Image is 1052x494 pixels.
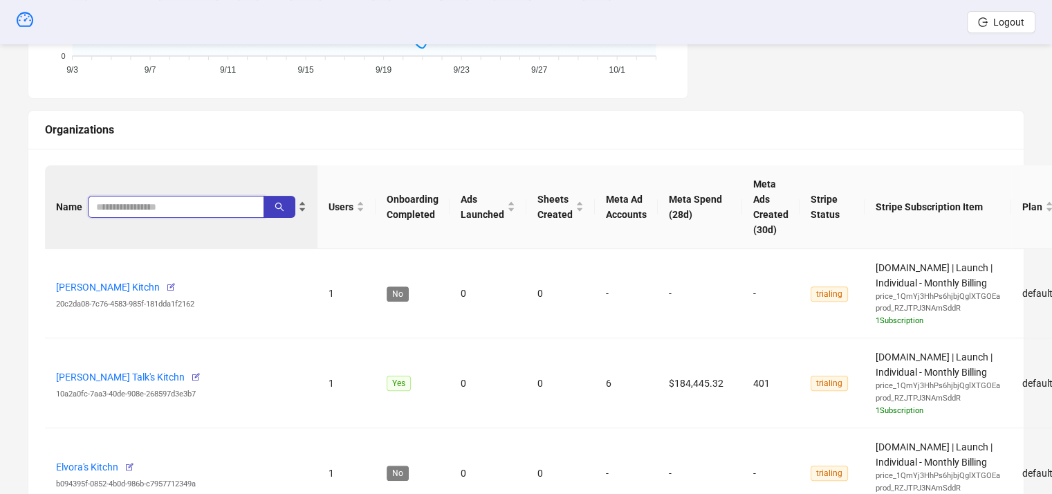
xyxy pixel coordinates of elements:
div: price_1QmYj3HhPs6hjbjQglXTGOEa [876,470,1000,482]
th: Ads Launched [450,165,526,249]
a: [PERSON_NAME] Talk's Kitchn [56,372,185,383]
th: Sheets Created [526,165,595,249]
div: 1 Subscription [876,405,1000,417]
tspan: 0 [61,51,65,60]
div: - [606,286,647,301]
tspan: 9/19 [376,65,392,75]
td: 0 [450,249,526,339]
div: - [606,466,647,481]
div: 1 Subscription [876,315,1000,327]
tspan: 10/1 [609,65,625,75]
td: 1 [317,249,376,339]
td: 1 [317,338,376,428]
span: logout [978,17,988,27]
div: - [753,286,788,301]
span: search [275,202,284,212]
div: price_1QmYj3HhPs6hjbjQglXTGOEa [876,291,1000,303]
div: prod_RZJTPJ3NAmSddR [876,392,1000,405]
td: 0 [526,338,595,428]
td: - [658,249,742,339]
td: 0 [526,249,595,339]
div: Organizations [45,121,1007,138]
span: Users [329,199,353,214]
div: - [753,466,788,481]
span: No [387,286,409,302]
div: b094395f-0852-4b0d-986b-c7957712349a [56,478,306,491]
td: $184,445.32 [658,338,742,428]
span: trialing [811,466,848,481]
span: Plan [1022,199,1042,214]
th: Onboarding Completed [376,165,450,249]
span: Ads Launched [461,192,504,222]
tspan: 9/15 [297,65,314,75]
th: Stripe Status [800,165,865,249]
a: [PERSON_NAME] Kitchn [56,282,160,293]
th: Meta Ad Accounts [595,165,658,249]
span: Sheets Created [537,192,573,222]
tspan: 9/27 [531,65,548,75]
th: Meta Ads Created (30d) [742,165,800,249]
span: Logout [993,17,1024,28]
tspan: 9/11 [220,65,237,75]
div: prod_RZJTPJ3NAmSddR [876,302,1000,315]
span: trialing [811,376,848,391]
span: dashboard [17,11,33,28]
div: 401 [753,376,788,391]
span: [DOMAIN_NAME] | Launch | Individual - Monthly Billing [876,262,1000,327]
div: 10a2a0fc-7aa3-40de-908e-268597d3e3b7 [56,388,306,401]
button: Logout [967,11,1035,33]
td: 0 [450,338,526,428]
div: 20c2da08-7c76-4583-985f-181dda1f2162 [56,298,306,311]
div: price_1QmYj3HhPs6hjbjQglXTGOEa [876,380,1000,392]
div: 6 [606,376,647,391]
button: search [264,196,295,218]
span: trialing [811,286,848,302]
th: Meta Spend (28d) [658,165,742,249]
a: Elvora's Kitchn [56,461,118,473]
th: Users [317,165,376,249]
span: Yes [387,376,411,391]
tspan: 9/7 [145,65,156,75]
tspan: 9/23 [453,65,470,75]
tspan: 9/3 [66,65,78,75]
th: Stripe Subscription Item [865,165,1011,249]
span: No [387,466,409,481]
span: [DOMAIN_NAME] | Launch | Individual - Monthly Billing [876,351,1000,417]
